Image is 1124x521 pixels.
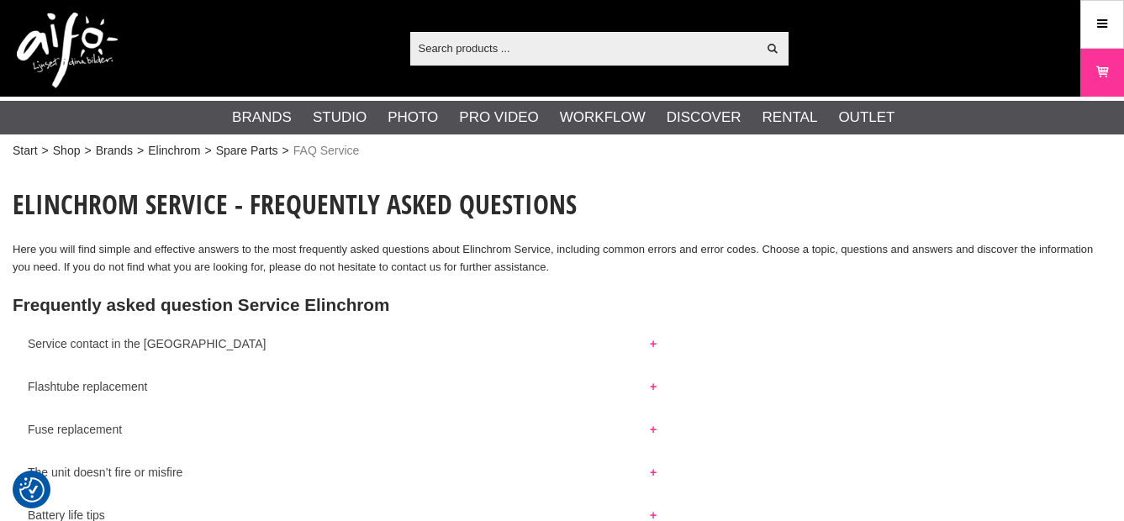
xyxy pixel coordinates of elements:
[53,142,81,160] a: Shop
[459,107,538,129] a: Pro Video
[410,35,757,61] input: Search products ...
[293,142,360,160] span: FAQ Service
[42,142,49,160] span: >
[388,107,438,129] a: Photo
[19,475,45,505] button: Consent Preferences
[19,477,45,503] img: Revisit consent button
[13,241,1111,276] p: Here you will find simple and effective answers to the most frequently asked questions about Elin...
[137,142,144,160] span: >
[763,107,818,129] a: Rental
[667,107,741,129] a: Discover
[13,371,672,393] button: Flashtube replacement
[204,142,211,160] span: >
[84,142,91,160] span: >
[560,107,646,129] a: Workflow
[96,142,133,160] a: Brands
[13,329,672,350] button: Service contact in the [GEOGRAPHIC_DATA]
[232,107,292,129] a: Brands
[13,457,672,479] button: The unit doesn’t fire or misfire
[13,186,1111,223] h1: Elinchrom Service - Frequently Asked Questions
[838,107,894,129] a: Outlet
[313,107,367,129] a: Studio
[17,13,118,88] img: logo.png
[216,142,278,160] a: Spare Parts
[13,414,672,436] button: Fuse replacement
[148,142,200,160] a: Elinchrom
[13,293,1111,318] h2: Frequently asked question Service Elinchrom
[282,142,289,160] span: >
[13,142,38,160] a: Start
